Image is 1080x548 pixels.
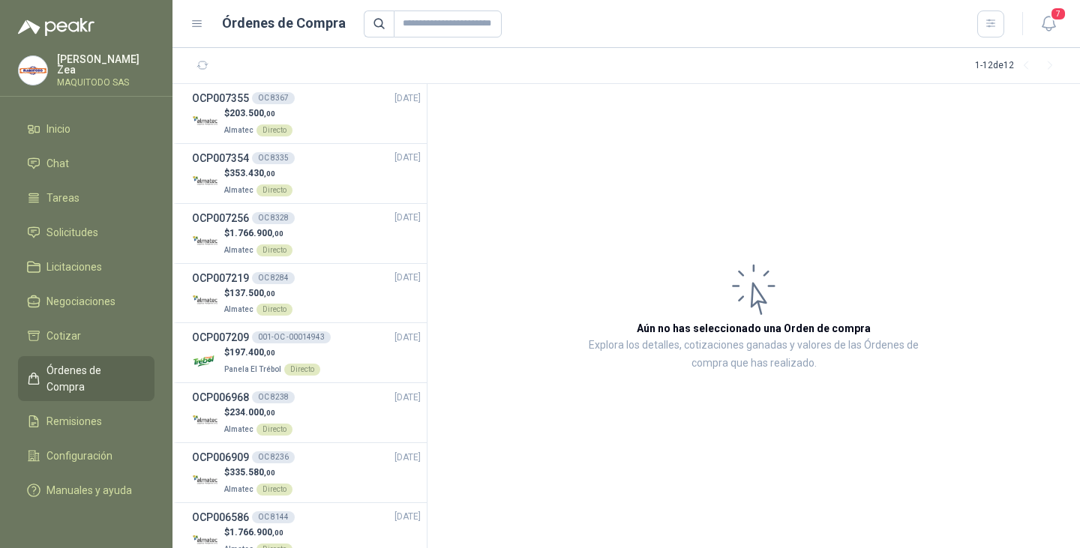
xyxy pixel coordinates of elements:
img: Logo peakr [18,18,94,36]
p: Explora los detalles, cotizaciones ganadas y valores de las Órdenes de compra que has realizado. [577,337,930,373]
span: 197.400 [229,347,275,358]
p: $ [224,226,292,241]
span: Solicitudes [46,224,98,241]
span: [DATE] [394,451,421,465]
img: Company Logo [192,348,218,374]
span: Panela El Trébol [224,365,281,373]
div: 1 - 12 de 12 [975,54,1062,78]
span: [DATE] [394,331,421,345]
span: ,00 [264,169,275,178]
img: Company Logo [192,169,218,195]
span: [DATE] [394,151,421,165]
div: OC 8335 [252,152,295,164]
span: Chat [46,155,69,172]
span: ,00 [272,229,283,238]
img: Company Logo [192,408,218,434]
h3: OCP007354 [192,150,249,166]
span: [DATE] [394,271,421,285]
span: ,00 [272,529,283,537]
h3: OCP007256 [192,210,249,226]
span: Configuración [46,448,112,464]
a: OCP007355OC 8367[DATE] Company Logo$203.500,00AlmatecDirecto [192,90,421,137]
span: ,00 [264,349,275,357]
span: Remisiones [46,413,102,430]
span: Almatec [224,246,253,254]
span: ,00 [264,469,275,477]
span: Almatec [224,305,253,313]
a: Licitaciones [18,253,154,281]
div: OC 8328 [252,212,295,224]
span: Tareas [46,190,79,206]
a: OCP007219OC 8284[DATE] Company Logo$137.500,00AlmatecDirecto [192,270,421,317]
span: Almatec [224,425,253,433]
p: $ [224,166,292,181]
div: Directo [256,424,292,436]
a: Cotizar [18,322,154,350]
img: Company Logo [192,288,218,314]
h3: OCP006968 [192,389,249,406]
div: Directo [256,124,292,136]
img: Company Logo [192,229,218,255]
a: Negociaciones [18,287,154,316]
img: Company Logo [192,468,218,494]
a: Inicio [18,115,154,143]
span: 1.766.900 [229,527,283,538]
div: Directo [256,484,292,496]
span: [DATE] [394,91,421,106]
div: Directo [256,244,292,256]
span: ,00 [264,289,275,298]
div: OC 8367 [252,92,295,104]
a: Manuales y ayuda [18,476,154,505]
span: 137.500 [229,288,275,298]
span: 335.580 [229,467,275,478]
p: $ [224,526,292,540]
span: [DATE] [394,510,421,524]
div: Directo [256,304,292,316]
a: Tareas [18,184,154,212]
span: 7 [1050,7,1066,21]
span: Almatec [224,186,253,194]
div: OC 8236 [252,451,295,463]
span: Almatec [224,126,253,134]
img: Company Logo [19,56,47,85]
a: Chat [18,149,154,178]
a: Remisiones [18,407,154,436]
h3: OCP007209 [192,329,249,346]
p: $ [224,286,292,301]
p: $ [224,346,320,360]
span: 1.766.900 [229,228,283,238]
a: OCP006909OC 8236[DATE] Company Logo$335.580,00AlmatecDirecto [192,449,421,496]
a: OCP006968OC 8238[DATE] Company Logo$234.000,00AlmatecDirecto [192,389,421,436]
div: OC 8144 [252,511,295,523]
span: Órdenes de Compra [46,362,140,395]
a: OCP007209001-OC -00014943[DATE] Company Logo$197.400,00Panela El TrébolDirecto [192,329,421,376]
h3: OCP007355 [192,90,249,106]
span: Inicio [46,121,70,137]
div: Directo [284,364,320,376]
span: Manuales y ayuda [46,482,132,499]
span: ,00 [264,109,275,118]
p: $ [224,406,292,420]
img: Company Logo [192,109,218,135]
a: Configuración [18,442,154,470]
div: 001-OC -00014943 [252,331,331,343]
a: Órdenes de Compra [18,356,154,401]
span: Negociaciones [46,293,115,310]
span: Cotizar [46,328,81,344]
div: OC 8238 [252,391,295,403]
a: Solicitudes [18,218,154,247]
a: OCP007354OC 8335[DATE] Company Logo$353.430,00AlmatecDirecto [192,150,421,197]
p: MAQUITODO SAS [57,78,154,87]
span: 203.500 [229,108,275,118]
span: [DATE] [394,211,421,225]
h1: Órdenes de Compra [222,13,346,34]
p: $ [224,106,292,121]
div: OC 8284 [252,272,295,284]
p: [PERSON_NAME] Zea [57,54,154,75]
h3: Aún no has seleccionado una Orden de compra [637,320,871,337]
h3: OCP007219 [192,270,249,286]
span: 234.000 [229,407,275,418]
h3: OCP006909 [192,449,249,466]
button: 7 [1035,10,1062,37]
span: [DATE] [394,391,421,405]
